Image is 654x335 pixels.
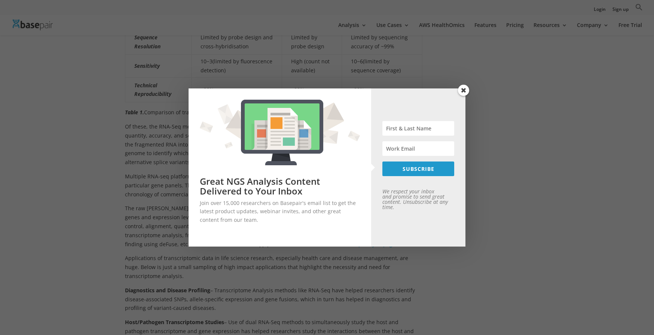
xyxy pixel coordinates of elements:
input: Work Email [382,141,454,156]
span: SUBSCRIBE [403,165,434,172]
img: Great NGS Analysis Content Delivered to Your Inbox [194,94,366,171]
button: SUBSCRIBE [382,162,454,176]
p: Join over 15,000 researchers on Basepair's email list to get the latest product updates, webinar ... [200,199,360,224]
em: We respect your inbox and promise to send great content. Unsubscribe at any time. [382,188,448,211]
h2: Great NGS Analysis Content Delivered to Your Inbox [200,176,360,196]
input: First & Last Name [382,121,454,136]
